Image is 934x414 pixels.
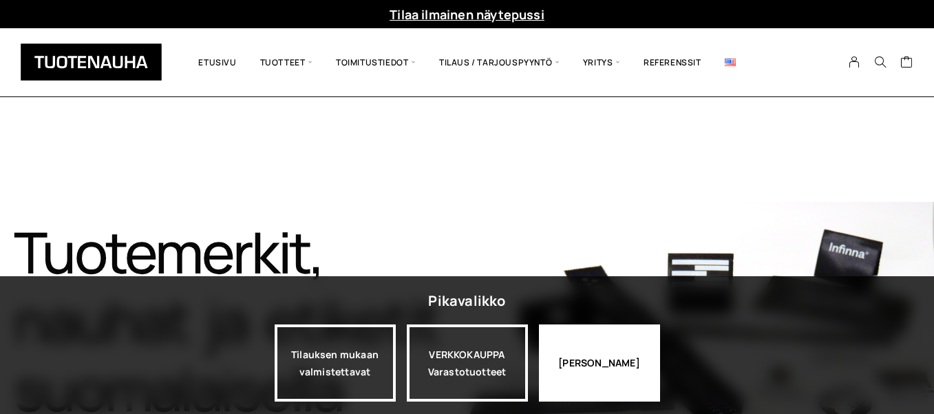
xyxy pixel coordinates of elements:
[900,55,913,72] a: Cart
[248,39,324,86] span: Tuotteet
[539,324,660,402] div: [PERSON_NAME]
[867,56,893,68] button: Search
[390,6,544,23] a: Tilaa ilmainen näytepussi
[407,324,528,402] a: VERKKOKAUPPAVarastotuotteet
[427,39,571,86] span: Tilaus / Tarjouspyyntö
[725,59,736,66] img: English
[571,39,632,86] span: Yritys
[841,56,868,68] a: My Account
[187,39,248,86] a: Etusivu
[275,324,396,402] a: Tilauksen mukaan valmistettavat
[428,289,505,313] div: Pikavalikko
[407,324,528,402] div: VERKKOKAUPPA Varastotuotteet
[632,39,713,86] a: Referenssit
[324,39,427,86] span: Toimitustiedot
[21,43,162,81] img: Tuotenauha Oy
